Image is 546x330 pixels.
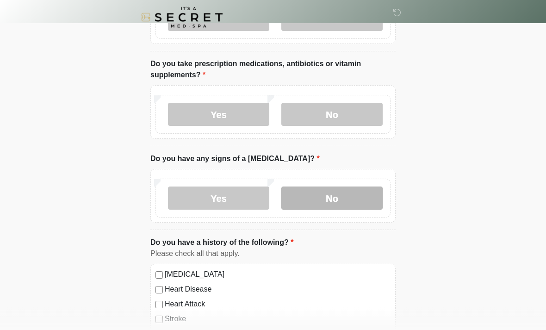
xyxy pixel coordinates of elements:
label: Heart Attack [165,299,391,310]
input: Heart Attack [155,301,163,309]
label: Heart Disease [165,284,391,295]
label: Yes [168,187,269,210]
input: [MEDICAL_DATA] [155,272,163,279]
label: Do you take prescription medications, antibiotics or vitamin supplements? [150,59,396,81]
label: No [281,103,383,126]
div: Please check all that apply. [150,249,396,260]
label: Stroke [165,314,391,325]
label: Do you have a history of the following? [150,237,293,249]
input: Heart Disease [155,286,163,294]
label: [MEDICAL_DATA] [165,269,391,280]
label: No [281,187,383,210]
input: Stroke [155,316,163,324]
label: Yes [168,103,269,126]
label: Do you have any signs of a [MEDICAL_DATA]? [150,154,320,165]
img: It's A Secret Med Spa Logo [141,7,223,28]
